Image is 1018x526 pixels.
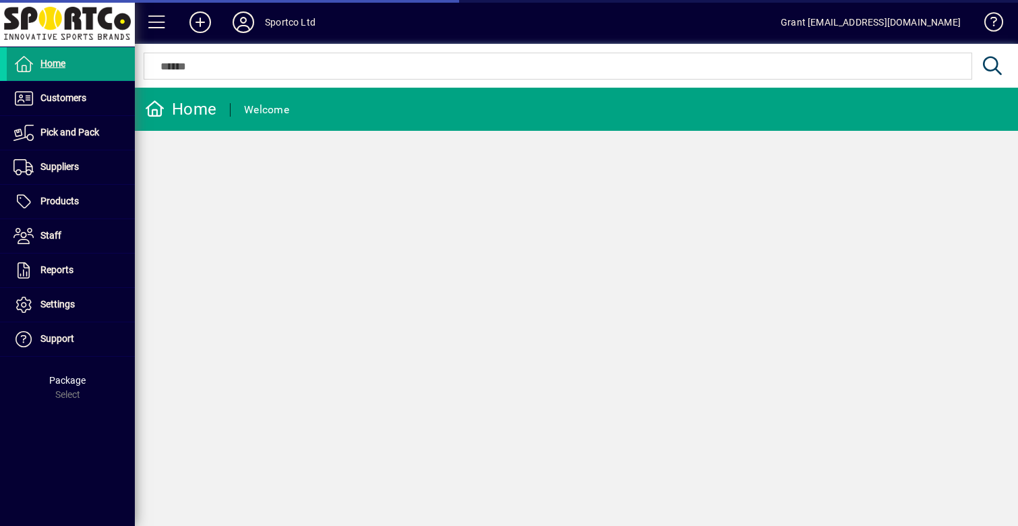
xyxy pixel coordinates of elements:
[40,264,73,275] span: Reports
[40,333,74,344] span: Support
[40,196,79,206] span: Products
[49,375,86,386] span: Package
[40,92,86,103] span: Customers
[40,161,79,172] span: Suppliers
[7,288,135,322] a: Settings
[7,82,135,115] a: Customers
[7,116,135,150] a: Pick and Pack
[145,98,216,120] div: Home
[7,185,135,218] a: Products
[40,230,61,241] span: Staff
[265,11,316,33] div: Sportco Ltd
[179,10,222,34] button: Add
[40,58,65,69] span: Home
[40,127,99,138] span: Pick and Pack
[244,99,289,121] div: Welcome
[974,3,1001,47] a: Knowledge Base
[222,10,265,34] button: Profile
[40,299,75,310] span: Settings
[7,150,135,184] a: Suppliers
[7,219,135,253] a: Staff
[7,254,135,287] a: Reports
[7,322,135,356] a: Support
[781,11,961,33] div: Grant [EMAIL_ADDRESS][DOMAIN_NAME]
